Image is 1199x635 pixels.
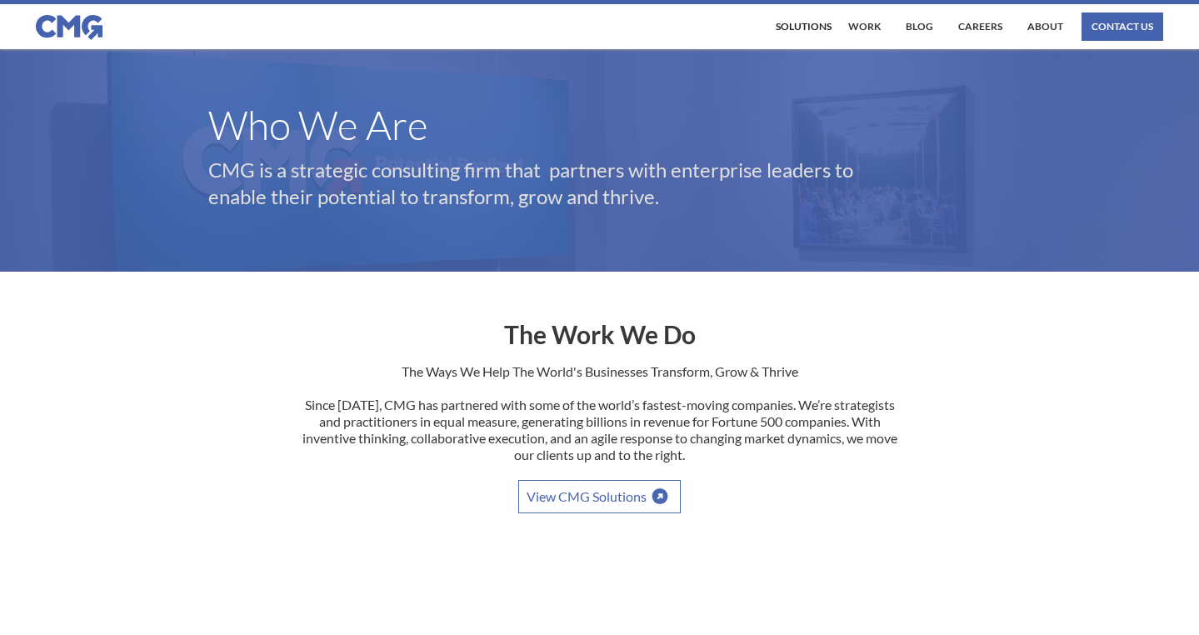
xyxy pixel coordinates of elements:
p: CMG is a strategic consulting firm that partners with enterprise leaders to enable their potentia... [208,157,908,210]
h1: Who We Are [208,110,992,140]
p: The Ways We Help The World's Businesses Transform, Grow & Thrive Since [DATE], CMG has partnered ... [300,363,900,480]
a: work [844,12,885,41]
h2: The Work We Do [300,305,900,347]
div: Solutions [776,22,832,32]
a: View CMG Solutions [518,480,681,513]
a: Blog [902,12,937,41]
a: About [1023,12,1067,41]
img: CMG logo in blue. [36,15,102,40]
div: contact us [1092,22,1153,32]
a: Careers [954,12,1007,41]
